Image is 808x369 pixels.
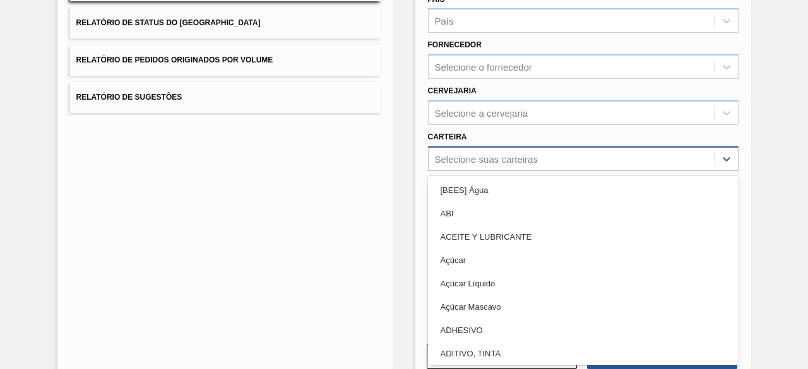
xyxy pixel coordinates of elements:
label: Cervejaria [428,86,477,95]
span: Relatório de Pedidos Originados por Volume [76,56,273,64]
div: ACEITE Y LUBRICANTE [428,225,739,249]
label: Fornecedor [428,40,482,49]
button: Relatório de Status do [GEOGRAPHIC_DATA] [70,8,381,38]
span: Relatório de Status do [GEOGRAPHIC_DATA] [76,18,261,27]
span: Relatório de Sugestões [76,93,182,102]
div: Açúcar [428,249,739,272]
button: Relatório de Pedidos Originados por Volume [70,45,381,76]
button: Relatório de Sugestões [70,82,381,113]
div: ABI [428,202,739,225]
div: Selecione a cervejaria [435,107,528,118]
div: ADITIVO, TINTA [428,342,739,365]
label: Carteira [428,132,467,141]
div: País [435,16,454,26]
div: ADHESIVO [428,319,739,342]
div: Selecione o fornecedor [435,62,532,73]
div: [BEES] Água [428,179,739,202]
div: Açúcar Líquido [428,272,739,295]
div: Açúcar Mascavo [428,295,739,319]
button: Limpar [427,344,577,369]
div: Selecione suas carteiras [435,153,538,164]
